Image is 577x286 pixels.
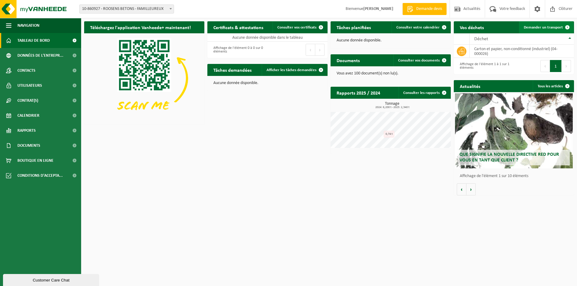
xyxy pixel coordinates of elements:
span: 10-860927 - ROOSENS BETONS - FAMILLEUREUX [79,5,174,14]
span: Demander un transport [524,26,563,29]
h2: Rapports 2025 / 2024 [331,87,386,98]
h2: Certificats & attestations [207,21,269,33]
span: 2024: 6,200 t - 2025: 2,340 t [334,106,451,109]
p: Aucune donnée disponible. [337,38,445,43]
span: Consulter votre calendrier [396,26,440,29]
p: Affichage de l'élément 1 sur 10 éléments [460,174,571,178]
div: Affichage de l'élément 0 à 0 sur 0 éléments [210,43,264,56]
span: 10-860927 - ROOSENS BETONS - FAMILLEUREUX [80,5,174,13]
p: Aucune donnée disponible. [213,81,322,85]
h2: Documents [331,54,366,66]
h2: Tâches demandées [207,64,258,76]
p: Vous avez 100 document(s) non lu(s). [337,71,445,76]
a: Demande devis [402,3,447,15]
span: Boutique en ligne [17,153,53,168]
span: Que signifie la nouvelle directive RED pour vous en tant que client ? [459,152,559,163]
h2: Actualités [454,80,486,92]
h3: Tonnage [334,102,451,109]
span: Tableau de bord [17,33,50,48]
button: Previous [540,60,550,72]
span: Déchet [474,37,488,41]
span: Consulter vos certificats [277,26,316,29]
a: Tous les articles [533,80,573,92]
button: 1 [550,60,562,72]
button: Volgende [466,183,476,195]
img: Download de VHEPlus App [84,33,204,123]
div: Affichage de l'élément 1 à 1 sur 1 éléments [457,59,511,73]
strong: [PERSON_NAME] [363,7,393,11]
span: Documents [17,138,40,153]
span: Rapports [17,123,36,138]
button: Next [315,44,325,56]
button: Vorige [457,183,466,195]
td: carton et papier, non-conditionné (industriel) (04-000026) [470,45,574,58]
span: Utilisateurs [17,78,42,93]
span: Consulter vos documents [398,59,440,62]
span: Demande devis [415,6,444,12]
div: 0,74 t [384,131,394,137]
a: Consulter vos documents [393,54,450,66]
a: Demander un transport [519,21,573,33]
span: Contacts [17,63,35,78]
h2: Vos déchets [454,21,490,33]
span: Calendrier [17,108,39,123]
span: Contrat(s) [17,93,38,108]
a: Consulter votre calendrier [392,21,450,33]
button: Next [562,60,571,72]
td: Aucune donnée disponible dans le tableau [207,33,328,42]
iframe: chat widget [3,273,100,286]
button: Previous [306,44,315,56]
a: Afficher les tâches demandées [262,64,327,76]
span: Navigation [17,18,39,33]
span: Conditions d'accepta... [17,168,63,183]
span: Afficher les tâches demandées [267,68,316,72]
a: Consulter les rapports [398,87,450,99]
span: Données de l'entrepr... [17,48,63,63]
h2: Tâches planifiées [331,21,377,33]
a: Que signifie la nouvelle directive RED pour vous en tant que client ? [455,93,573,168]
h2: Téléchargez l'application Vanheede+ maintenant! [84,21,197,33]
a: Consulter vos certificats [273,21,327,33]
